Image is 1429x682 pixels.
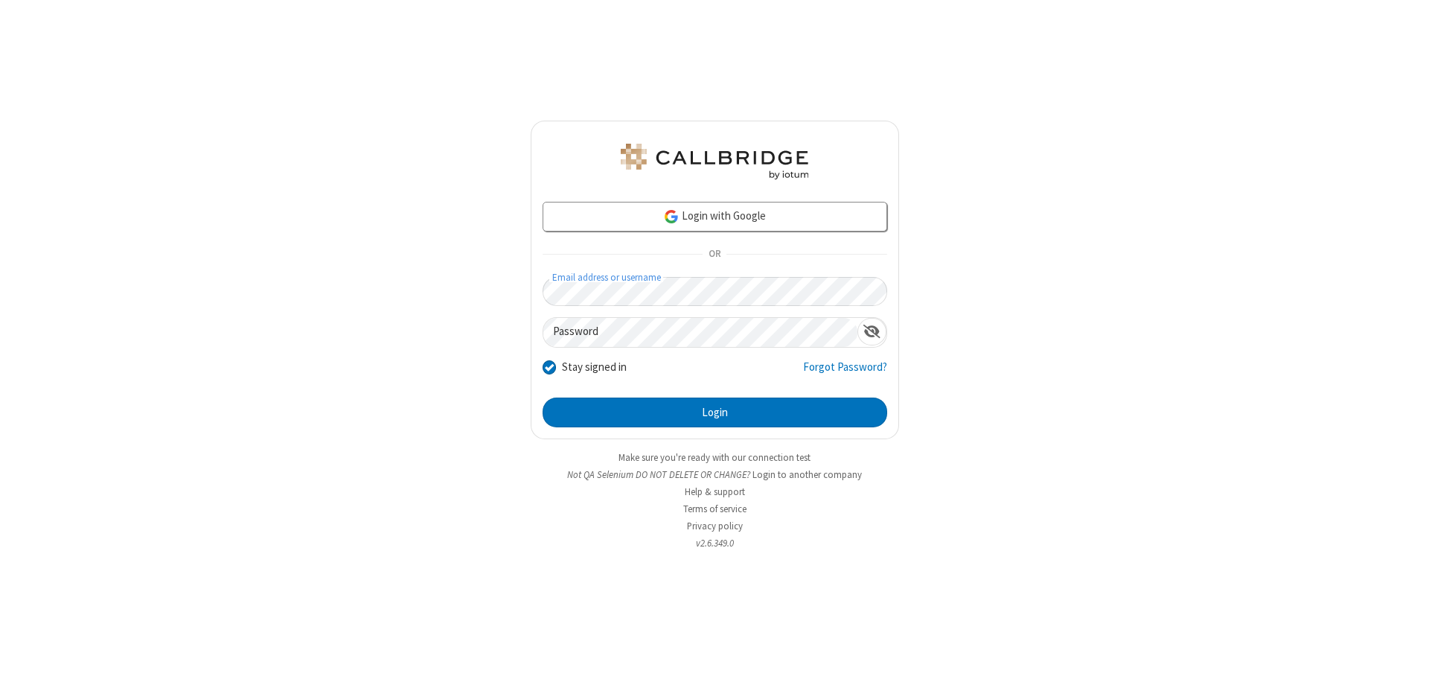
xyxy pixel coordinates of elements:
a: Login with Google [543,202,887,232]
label: Stay signed in [562,359,627,376]
a: Terms of service [683,503,747,515]
button: Login to another company [752,468,862,482]
input: Password [543,318,857,347]
iframe: Chat [1392,643,1418,672]
a: Privacy policy [687,520,743,532]
li: v2.6.349.0 [531,536,899,550]
a: Forgot Password? [803,359,887,387]
img: QA Selenium DO NOT DELETE OR CHANGE [618,144,811,179]
span: OR [703,244,726,265]
button: Login [543,398,887,427]
a: Help & support [685,485,745,498]
img: google-icon.png [663,208,680,225]
a: Make sure you're ready with our connection test [618,451,811,464]
input: Email address or username [543,277,887,306]
div: Show password [857,318,886,345]
li: Not QA Selenium DO NOT DELETE OR CHANGE? [531,468,899,482]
